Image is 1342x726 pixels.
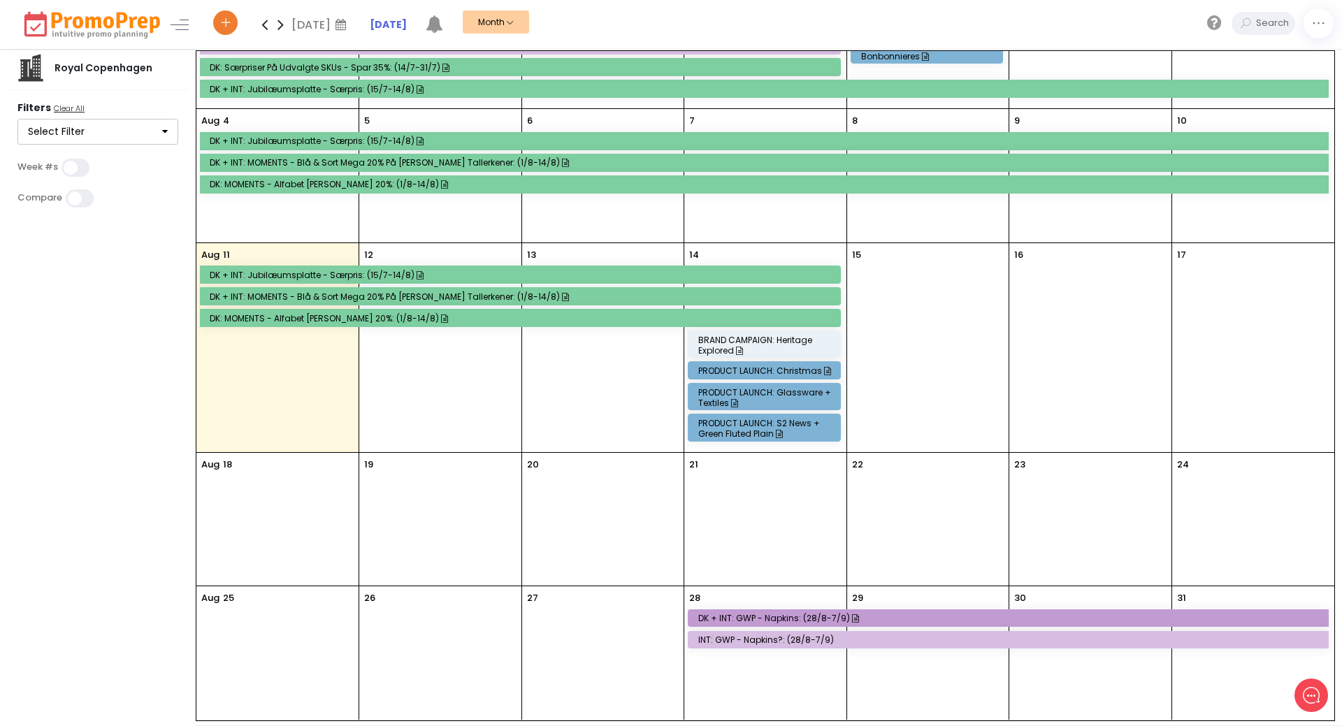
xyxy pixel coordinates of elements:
div: PRODUCT LAUNCH: Glassware + Textiles [698,387,835,408]
p: 4 [223,114,229,128]
div: DK + INT: GWP - Napkins: (28/8-7/9) [698,613,1323,623]
p: 10 [1177,114,1187,128]
span: We run on Gist [117,488,177,498]
p: Aug [201,458,219,472]
p: 25 [223,591,234,605]
p: Aug [201,114,219,128]
div: PRODUCT LAUNCH: S2 news + Green Fluted Plain [698,418,835,439]
p: 7 [689,114,695,128]
p: 26 [364,591,375,605]
p: Aug [201,248,219,262]
label: Compare [17,192,62,203]
a: [DATE] [370,17,407,32]
div: DK + INT: MOMENTS - Blå & Sort Mega 20% på [PERSON_NAME] tallerkener: (1/8-14/8) [210,291,835,302]
h1: Hello [PERSON_NAME]! [21,68,259,90]
strong: [DATE] [370,17,407,31]
p: 31 [1177,591,1186,605]
div: DK: Særpriser på udvalgte SKUs - spar 35%: (14/7-31/7) [210,62,835,73]
p: 8 [852,114,858,128]
p: 11 [223,248,230,262]
p: 13 [527,248,536,262]
div: DK + INT: Jubilæumsplatte - særpris: (15/7-14/8) [210,136,1323,146]
div: Royal Copenhagen [45,61,162,75]
div: PRODUCT LAUNCH: Alphabet Bonbonnieres [861,41,997,61]
button: Select Filter [17,119,178,145]
h2: What can we do to help? [21,93,259,115]
p: 5 [364,114,370,128]
p: 29 [852,591,863,605]
div: BRAND CAMPAIGN: Heritage Explored [698,335,835,356]
button: New conversation [22,140,258,168]
p: 16 [1014,248,1023,262]
img: company.png [17,54,45,82]
p: Aug [201,591,219,605]
button: Month [463,10,529,34]
strong: Filters [17,101,51,115]
div: [DATE] [291,14,351,35]
p: 15 [852,248,861,262]
p: 17 [1177,248,1186,262]
p: 27 [527,591,538,605]
p: 20 [527,458,539,472]
p: 12 [364,248,373,262]
div: DK + INT: MOMENTS - Blå & Sort Mega 20% på [PERSON_NAME] tallerkener: (1/8-14/8) [210,157,1323,168]
p: 23 [1014,458,1025,472]
p: 18 [223,458,232,472]
p: 14 [689,248,699,262]
span: New conversation [90,149,168,160]
div: PRODUCT LAUNCH: Christmas [698,365,835,376]
div: DK: MOMENTS - Alfabet [PERSON_NAME] 20%: (1/8-14/8) [210,313,835,324]
div: DK: MOMENTS - Alfabet [PERSON_NAME] 20%: (1/8-14/8) [210,179,1323,189]
p: 9 [1014,114,1020,128]
div: INT: GWP - Napkins?: (28/8-7/9) [698,634,1323,645]
div: DK + INT: Jubilæumsplatte - særpris: (15/7-14/8) [210,84,1323,94]
p: 19 [364,458,373,472]
p: 6 [527,114,533,128]
p: 21 [689,458,698,472]
p: 22 [852,458,863,472]
p: 30 [1014,591,1026,605]
input: Search [1253,12,1295,35]
label: Week #s [17,161,58,173]
p: 28 [689,591,700,605]
iframe: gist-messenger-bubble-iframe [1294,678,1328,712]
div: DK + INT: Jubilæumsplatte - særpris: (15/7-14/8) [210,270,835,280]
p: 24 [1177,458,1189,472]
